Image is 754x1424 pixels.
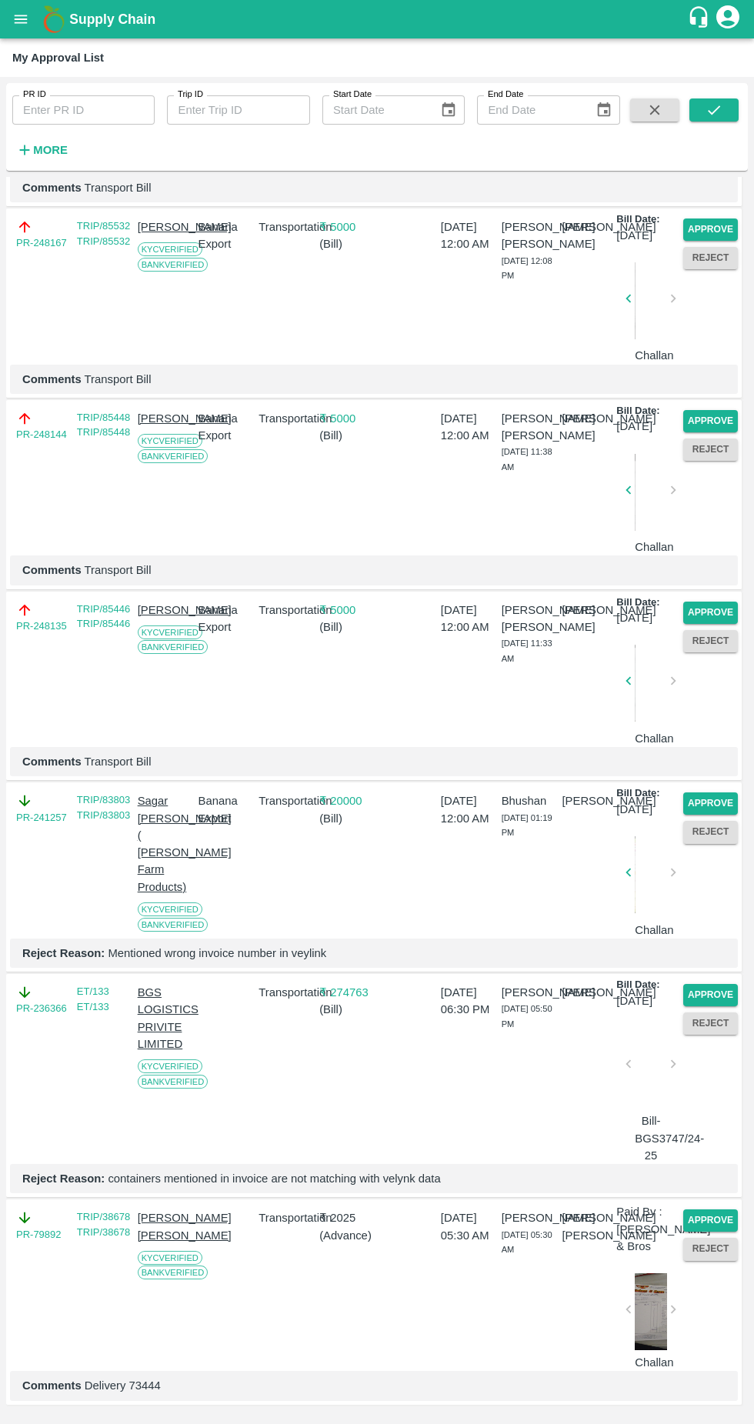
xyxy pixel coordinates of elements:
button: Reject [683,1238,738,1260]
span: [DATE] 05:50 PM [502,1004,552,1029]
p: [DATE] 05:30 AM [441,1209,495,1244]
p: Banana Export [198,792,252,827]
span: [DATE] 11:33 AM [502,639,552,663]
p: [PERSON_NAME] [562,984,616,1001]
p: ( Bill ) [319,427,374,444]
p: Transportation [259,602,313,619]
button: Reject [683,821,738,843]
a: PR-248167 [16,235,67,251]
p: ₹ 2025 [319,1209,374,1226]
p: [PERSON_NAME] [562,218,616,235]
p: Delivery 73444 [22,1377,726,1394]
p: ₹ 5000 [319,218,374,235]
p: [PERSON_NAME] [PERSON_NAME] [502,602,556,636]
div: account of current user [714,3,742,35]
span: KYC Verified [138,242,202,256]
button: Approve [683,1209,738,1232]
a: PR-241257 [16,810,67,825]
p: [PERSON_NAME] [562,1227,616,1244]
p: Challan [635,539,667,555]
p: [PERSON_NAME] [502,984,556,1001]
span: Bank Verified [138,640,209,654]
button: Approve [683,218,738,241]
p: [PERSON_NAME] [502,1209,556,1226]
a: TRIP/38678 TRIP/38678 [77,1211,130,1238]
a: PR-236366 [16,1001,67,1016]
div: customer-support [687,5,714,33]
p: ₹ 20000 [319,792,374,809]
a: TRIP/83803 TRIP/83803 [77,794,130,821]
span: KYC Verified [138,1059,202,1073]
img: logo [38,4,69,35]
p: [DATE] [616,992,652,1009]
span: [DATE] 12:08 PM [502,256,552,281]
input: Enter PR ID [12,95,155,125]
a: TRIP/85532 TRIP/85532 [77,220,130,247]
p: [DATE] 12:00 AM [441,218,495,253]
p: ( Bill ) [319,235,374,252]
button: Choose date [434,95,463,125]
input: Start Date [322,95,428,125]
b: Comments [22,564,82,576]
p: [PERSON_NAME] [PERSON_NAME] [502,410,556,445]
p: Sagar [PERSON_NAME] ( [PERSON_NAME] Farm Products) [138,792,192,895]
p: Transportation [259,792,313,809]
p: ( Bill ) [319,619,374,635]
p: Transport Bill [22,562,726,579]
p: Bill-BGS3747/24-25 [635,1112,667,1164]
b: Comments [22,1379,82,1392]
p: Bill Date: [616,595,659,610]
span: Bank Verified [138,258,209,272]
span: [DATE] 05:30 AM [502,1230,552,1255]
div: My Approval List [12,48,104,68]
p: Challan [635,730,667,747]
strong: More [33,144,68,156]
p: Challan [635,922,667,939]
p: [PERSON_NAME] [562,1209,616,1226]
p: Bill Date: [616,978,659,992]
button: Choose date [589,95,619,125]
p: ( Bill ) [319,1001,374,1018]
p: Transport Bill [22,179,726,196]
p: Challan [635,347,667,364]
span: Bank Verified [138,1266,209,1279]
b: Reject Reason: [22,947,105,959]
button: Reject [683,630,738,652]
p: containers mentioned in invoice are not matching with velynk data [22,1170,726,1187]
p: [DATE] [616,418,652,435]
span: [DATE] 01:19 PM [502,813,552,838]
p: Banana Export [198,410,252,445]
a: Supply Chain [69,8,687,30]
p: [PERSON_NAME] [PERSON_NAME] [502,218,556,253]
p: [DATE] [616,227,652,244]
p: [DATE] 06:30 PM [441,984,495,1019]
a: PR-248144 [16,427,67,442]
button: Approve [683,984,738,1006]
p: ( Advance ) [319,1227,374,1244]
a: PR-79892 [16,1227,62,1242]
p: Paid By : [PERSON_NAME] & Bros [616,1203,710,1255]
button: Approve [683,602,738,624]
span: KYC Verified [138,625,202,639]
p: Transport Bill [22,753,726,770]
label: Start Date [333,88,372,101]
a: TRIP/85446 TRIP/85446 [77,603,130,630]
p: [DATE] [616,801,652,818]
p: Transport Bill [22,371,726,388]
label: PR ID [23,88,46,101]
p: ₹ 274763 [319,984,374,1001]
p: [DATE] [616,609,652,626]
button: More [12,137,72,163]
button: Reject [683,247,738,269]
button: Approve [683,792,738,815]
p: Transportation [259,410,313,427]
b: Comments [22,755,82,768]
b: Supply Chain [69,12,155,27]
a: ET/133 ET/133 [77,985,109,1012]
p: Bill Date: [616,786,659,801]
p: [PERSON_NAME] [562,602,616,619]
input: Enter Trip ID [167,95,309,125]
a: TRIP/85448 TRIP/85448 [77,412,130,439]
button: open drawer [3,2,38,37]
p: Transportation [259,1209,313,1226]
